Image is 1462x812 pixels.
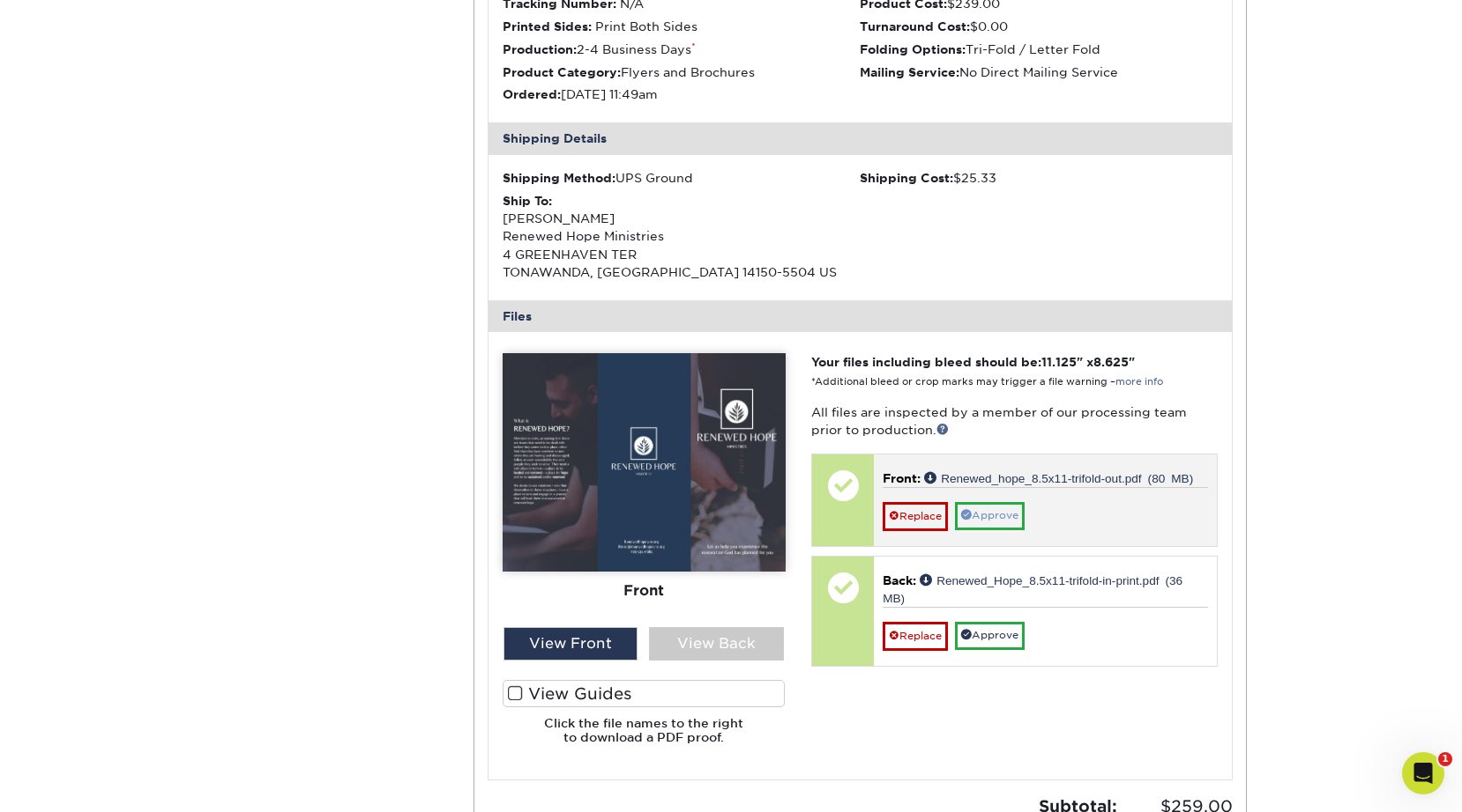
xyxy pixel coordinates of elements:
[503,87,561,101] strong: Ordered:
[883,622,948,650] a: Replace
[883,573,916,587] span: Back:
[503,192,861,282] div: [PERSON_NAME] Renewed Hope Ministries 4 GREENHAVEN TER TONAWANDA, [GEOGRAPHIC_DATA] 14150-5504 US
[1402,752,1444,794] iframe: Intercom live chat
[860,169,1218,187] div: $25.33
[924,471,1193,484] a: Renewed_hope_8.5x11-trifold-out.pdf (80 MB)
[489,300,1233,332] div: Files
[1093,355,1129,369] span: 8.625
[883,471,921,485] span: Front:
[1041,355,1077,369] span: 11.125
[503,194,552,208] strong: Ship To:
[811,355,1135,369] strong: Your files including bleed should be: " x "
[860,41,1218,58] li: Tri-Fold / Letter Fold
[503,716,786,759] h6: Click the file names to the right to download a PDF proof.
[489,122,1233,154] div: Shipping Details
[503,85,861,103] li: [DATE] 11:49am
[503,171,615,185] strong: Shipping Method:
[1115,376,1163,388] a: more info
[503,572,786,611] div: Front
[503,41,861,58] li: 2-4 Business Days
[860,19,970,33] strong: Turnaround Cost:
[860,63,1218,81] li: No Direct Mailing Service
[955,622,1025,649] a: Approve
[503,65,621,79] strong: Product Category:
[503,19,592,33] strong: Printed Sides:
[503,680,786,707] label: View Guides
[811,403,1218,439] p: All files are inspected by a member of our processing team prior to production.
[595,19,697,33] span: Print Both Sides
[883,502,948,530] a: Replace
[860,42,966,56] strong: Folding Options:
[503,42,577,56] strong: Production:
[503,627,638,661] div: View Front
[860,171,953,185] strong: Shipping Cost:
[503,63,861,81] li: Flyers and Brochures
[860,18,1218,35] li: $0.00
[860,65,959,79] strong: Mailing Service:
[649,627,784,661] div: View Back
[503,169,861,187] div: UPS Ground
[1438,752,1452,766] span: 1
[883,573,1182,603] a: Renewed_Hope_8.5x11-trifold-in-print.pdf (36 MB)
[955,502,1025,529] a: Approve
[811,376,1163,388] small: *Additional bleed or crop marks may trigger a file warning –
